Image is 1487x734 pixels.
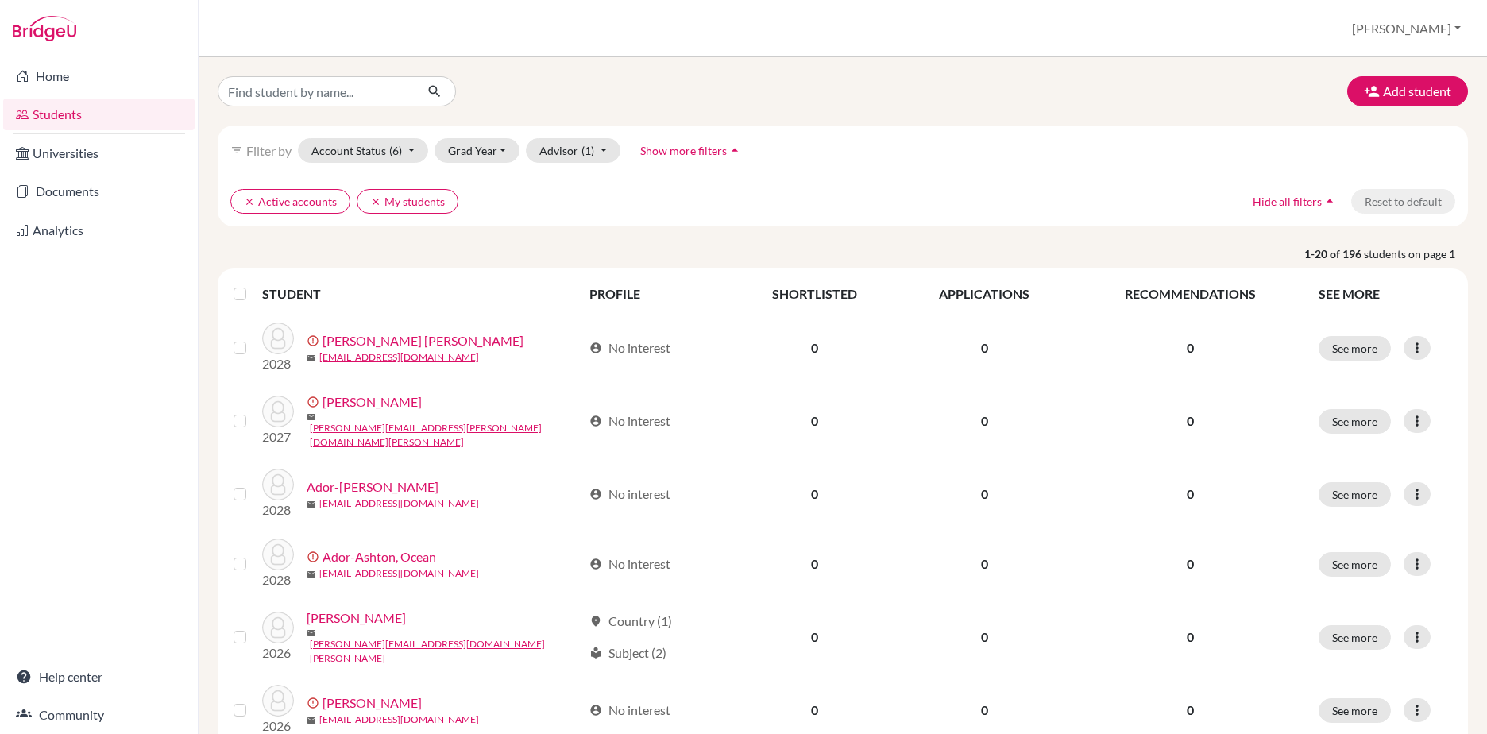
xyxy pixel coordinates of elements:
button: See more [1319,409,1391,434]
i: arrow_drop_up [727,142,743,158]
span: account_circle [589,342,602,354]
span: (6) [389,144,402,157]
th: PROFILE [580,275,732,313]
p: 2028 [262,500,294,520]
button: See more [1319,625,1391,650]
a: Ador-[PERSON_NAME] [307,477,438,496]
th: STUDENT [262,275,580,313]
p: 2028 [262,570,294,589]
span: mail [307,412,316,422]
div: No interest [589,485,670,504]
td: 0 [898,383,1072,459]
a: Analytics [3,214,195,246]
p: 0 [1080,701,1300,720]
img: Acosta Gutierrez, Cassie [262,323,294,354]
span: account_circle [589,415,602,427]
p: 0 [1080,411,1300,431]
i: clear [370,196,381,207]
a: [PERSON_NAME] [PERSON_NAME] [323,331,523,350]
img: Adapa, Kassandra [262,396,294,427]
button: Grad Year [435,138,520,163]
p: 2028 [262,354,294,373]
i: filter_list [230,144,243,156]
span: (1) [581,144,594,157]
td: 0 [732,383,898,459]
button: See more [1319,698,1391,723]
td: 0 [732,459,898,529]
img: Ador-Ashton, Ocean [262,539,294,570]
a: [PERSON_NAME][EMAIL_ADDRESS][DOMAIN_NAME][PERSON_NAME] [310,637,582,666]
input: Find student by name... [218,76,415,106]
button: See more [1319,552,1391,577]
a: [PERSON_NAME] [323,693,422,713]
div: Subject (2) [589,643,666,663]
p: 2027 [262,427,294,446]
th: SEE MORE [1309,275,1462,313]
span: Filter by [246,143,292,158]
strong: 1-20 of 196 [1304,245,1364,262]
div: Country (1) [589,612,672,631]
span: mail [307,628,316,638]
td: 0 [732,529,898,599]
a: [PERSON_NAME][EMAIL_ADDRESS][PERSON_NAME][DOMAIN_NAME][PERSON_NAME] [310,421,582,450]
span: error_outline [307,550,323,563]
span: Show more filters [640,144,727,157]
td: 0 [732,599,898,675]
div: No interest [589,411,670,431]
a: [EMAIL_ADDRESS][DOMAIN_NAME] [319,496,479,511]
td: 0 [898,459,1072,529]
p: 0 [1080,628,1300,647]
button: Account Status(6) [298,138,428,163]
a: Community [3,699,195,731]
span: mail [307,500,316,509]
span: students on page 1 [1364,245,1468,262]
a: Universities [3,137,195,169]
a: [EMAIL_ADDRESS][DOMAIN_NAME] [319,566,479,581]
div: No interest [589,701,670,720]
span: location_on [589,615,602,628]
td: 0 [898,313,1072,383]
td: 0 [898,529,1072,599]
button: See more [1319,482,1391,507]
button: clearMy students [357,189,458,214]
a: Home [3,60,195,92]
img: Ador-Ashton, Kai [262,469,294,500]
p: 0 [1080,338,1300,357]
button: Show more filtersarrow_drop_up [627,138,756,163]
a: [PERSON_NAME] [307,608,406,628]
a: [PERSON_NAME] [323,392,422,411]
span: mail [307,716,316,725]
span: account_circle [589,558,602,570]
th: APPLICATIONS [898,275,1072,313]
button: clearActive accounts [230,189,350,214]
div: No interest [589,554,670,574]
td: 0 [898,599,1072,675]
p: 0 [1080,485,1300,504]
span: error_outline [307,334,323,347]
div: No interest [589,338,670,357]
span: local_library [589,647,602,659]
a: Students [3,99,195,130]
span: error_outline [307,396,323,408]
span: error_outline [307,697,323,709]
i: clear [244,196,255,207]
i: arrow_drop_up [1322,193,1338,209]
span: mail [307,570,316,579]
a: [EMAIL_ADDRESS][DOMAIN_NAME] [319,350,479,365]
button: [PERSON_NAME] [1345,14,1468,44]
img: Ali, Thea [262,685,294,717]
button: See more [1319,336,1391,361]
span: account_circle [589,704,602,717]
a: Documents [3,176,195,207]
img: Bridge-U [13,16,76,41]
th: SHORTLISTED [732,275,898,313]
p: 2026 [262,643,294,663]
a: Help center [3,661,195,693]
button: Hide all filtersarrow_drop_up [1239,189,1351,214]
td: 0 [732,313,898,383]
a: [EMAIL_ADDRESS][DOMAIN_NAME] [319,713,479,727]
button: Advisor(1) [526,138,620,163]
img: Aitken, Sophie [262,612,294,643]
span: Hide all filters [1253,195,1322,208]
th: RECOMMENDATIONS [1071,275,1309,313]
